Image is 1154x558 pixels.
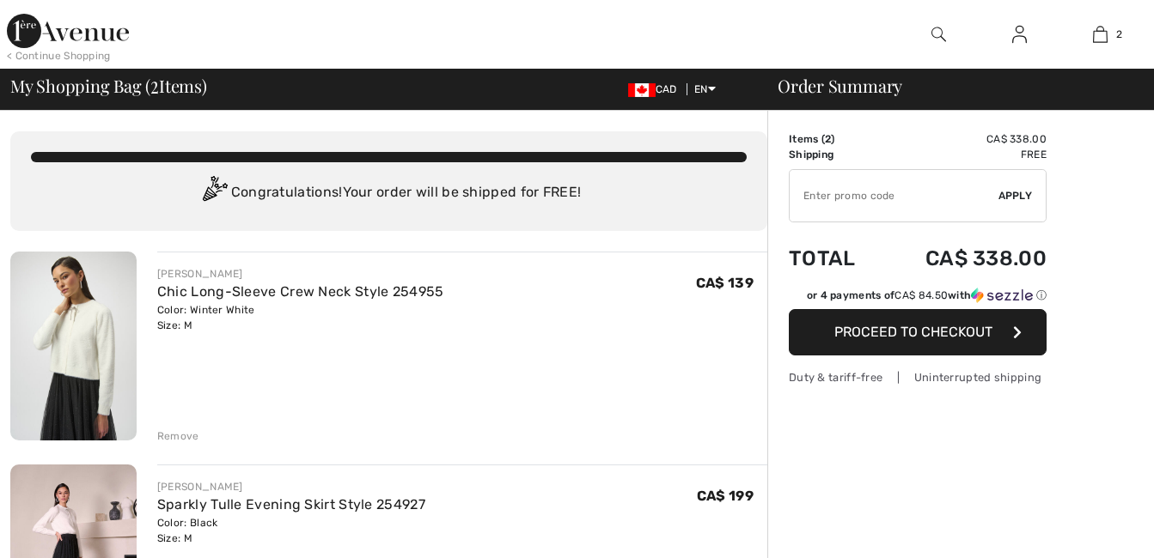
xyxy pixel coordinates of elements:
[10,252,137,440] img: Chic Long-Sleeve Crew Neck Style 254955
[157,283,444,300] a: Chic Long-Sleeve Crew Neck Style 254955
[971,288,1033,303] img: Sezzle
[789,229,880,288] td: Total
[10,77,207,94] span: My Shopping Bag ( Items)
[789,288,1047,309] div: or 4 payments ofCA$ 84.50withSezzle Click to learn more about Sezzle
[895,289,948,301] span: CA$ 84.50
[696,275,754,291] span: CA$ 139
[790,170,998,221] input: Promo code
[1116,27,1122,42] span: 2
[150,73,159,95] span: 2
[628,83,656,97] img: Canadian Dollar
[157,302,444,333] div: Color: Winter White Size: M
[1044,506,1137,549] iframe: Opens a widget where you can find more information
[1012,24,1027,45] img: My Info
[1060,24,1139,45] a: 2
[7,14,129,48] img: 1ère Avenue
[628,83,684,95] span: CAD
[757,77,1144,94] div: Order Summary
[834,324,992,340] span: Proceed to Checkout
[931,24,946,45] img: search the website
[998,188,1033,203] span: Apply
[157,266,444,282] div: [PERSON_NAME]
[1093,24,1108,45] img: My Bag
[880,147,1047,162] td: Free
[880,131,1047,147] td: CA$ 338.00
[789,369,1047,385] div: Duty & tariff-free | Uninterrupted shipping
[697,488,754,504] span: CA$ 199
[807,288,1047,303] div: or 4 payments of with
[31,176,747,210] div: Congratulations! Your order will be shipped for FREE!
[7,48,111,64] div: < Continue Shopping
[157,515,425,546] div: Color: Black Size: M
[825,133,831,145] span: 2
[157,428,199,444] div: Remove
[789,309,1047,355] button: Proceed to Checkout
[998,24,1041,45] a: Sign In
[789,147,880,162] td: Shipping
[789,131,880,147] td: Items ( )
[157,496,425,513] a: Sparkly Tulle Evening Skirt Style 254927
[694,83,716,95] span: EN
[157,479,425,494] div: [PERSON_NAME]
[197,176,231,210] img: Congratulation2.svg
[880,229,1047,288] td: CA$ 338.00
